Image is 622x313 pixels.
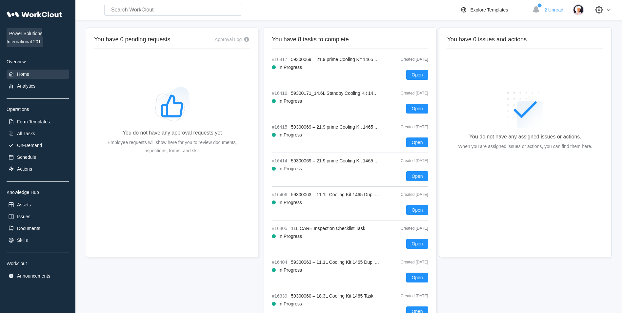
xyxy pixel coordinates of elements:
[278,65,302,70] div: In Progress
[469,134,581,140] div: You do not have any assigned issues or actions.
[7,107,69,112] div: Operations
[573,4,584,15] img: user-4.png
[123,130,222,136] div: You do not have any approval requests yet
[406,205,428,215] button: Open
[7,261,69,266] div: Workclout
[17,273,50,279] div: Announcements
[386,158,428,163] div: Created [DATE]
[411,275,423,280] span: Open
[278,200,302,205] div: In Progress
[386,226,428,231] div: Created [DATE]
[411,140,423,145] span: Open
[458,142,592,151] div: When you are assigned issues or actions, you can find them here.
[272,293,288,299] span: #16339
[105,138,240,155] div: Employee requests will show here for you to review documents, inspections, forms, and skill.
[278,301,302,306] div: In Progress
[17,155,36,160] div: Schedule
[17,238,28,243] div: Skills
[411,208,423,212] span: Open
[7,28,43,47] span: Power Solutions International 201
[386,192,428,197] div: Created [DATE]
[7,200,69,209] a: Assets
[278,166,302,171] div: In Progress
[406,273,428,282] button: Open
[291,57,384,62] span: 59300069 – 21.9 prime Cooling Kit 1465 Task
[291,192,394,197] span: 59300063 – 11.1L Cooling Kit 1465 Duplicate Task
[17,202,31,207] div: Assets
[272,260,288,265] span: #16404
[17,214,30,219] div: Issues
[291,158,384,163] span: 59300069 – 21.9 prime Cooling Kit 1465 Task
[272,158,288,163] span: #16414
[272,57,288,62] span: #16417
[272,226,288,231] span: #16405
[386,57,428,62] div: Created [DATE]
[406,239,428,249] button: Open
[17,72,29,77] div: Home
[278,267,302,273] div: In Progress
[272,192,288,197] span: #16406
[386,260,428,264] div: Created [DATE]
[272,124,288,130] span: #16415
[7,81,69,91] a: Analytics
[411,241,423,246] span: Open
[7,117,69,126] a: Form Templates
[7,141,69,150] a: On-Demand
[460,6,529,14] a: Explore Templates
[406,137,428,147] button: Open
[278,132,302,137] div: In Progress
[104,4,242,16] input: Search WorkClout
[411,174,423,178] span: Open
[7,164,69,174] a: Actions
[17,143,42,148] div: On-Demand
[406,104,428,114] button: Open
[278,234,302,239] div: In Progress
[406,171,428,181] button: Open
[7,271,69,281] a: Announcements
[272,91,288,96] span: #16416
[291,293,373,299] span: 59300060 – 18.3L Cooling Kit 1465 Task
[278,98,302,104] div: In Progress
[215,37,242,42] div: Approval Log
[17,83,35,89] div: Analytics
[291,124,384,130] span: 59300069 – 21.9 prime Cooling Kit 1465 Task
[386,294,428,298] div: Created [DATE]
[272,36,428,43] h2: You have 8 tasks to complete
[17,166,32,172] div: Actions
[7,224,69,233] a: Documents
[411,106,423,111] span: Open
[411,73,423,77] span: Open
[447,36,603,43] h2: You have 0 issues and actions.
[7,59,69,64] div: Overview
[7,236,69,245] a: Skills
[386,91,428,95] div: Created [DATE]
[291,226,365,231] span: 11L CARE Inspection Checklist Task
[291,260,394,265] span: 59300063 – 11.1L Cooling Kit 1465 Duplicate Task
[7,153,69,162] a: Schedule
[544,7,563,12] span: 2 Unread
[7,129,69,138] a: All Tasks
[406,70,428,80] button: Open
[386,125,428,129] div: Created [DATE]
[7,212,69,221] a: Issues
[17,226,40,231] div: Documents
[7,190,69,195] div: Knowledge Hub
[470,7,508,12] div: Explore Templates
[94,36,171,43] h2: You have 0 pending requests
[291,91,389,96] span: 59300171_14.6L Standby Cooling Kit 1465 Task
[17,131,35,136] div: All Tasks
[17,119,50,124] div: Form Templates
[7,70,69,79] a: Home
